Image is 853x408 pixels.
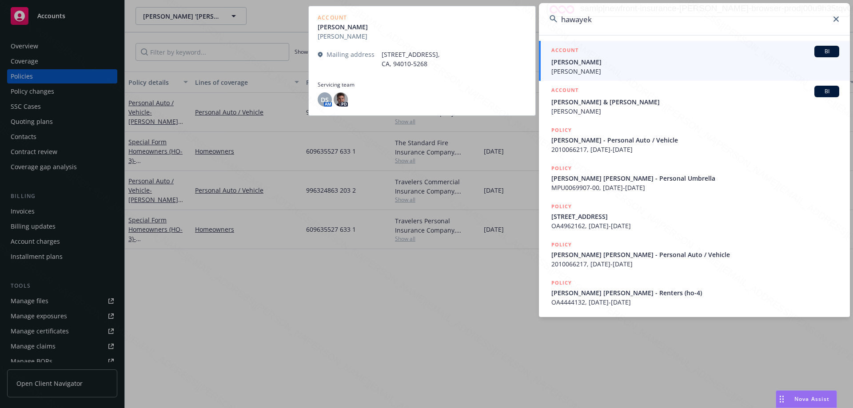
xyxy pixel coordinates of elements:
[551,97,839,107] span: [PERSON_NAME] & [PERSON_NAME]
[539,159,850,197] a: POLICY[PERSON_NAME] [PERSON_NAME] - Personal UmbrellaMPU0069907-00, [DATE]-[DATE]
[776,390,837,408] button: Nova Assist
[551,67,839,76] span: [PERSON_NAME]
[818,48,836,55] span: BI
[551,46,578,56] h5: ACCOUNT
[551,278,572,287] h5: POLICY
[551,297,839,307] span: OA4444132, [DATE]-[DATE]
[551,174,839,183] span: [PERSON_NAME] [PERSON_NAME] - Personal Umbrella
[551,259,839,269] span: 2010066217, [DATE]-[DATE]
[551,86,578,96] h5: ACCOUNT
[551,145,839,154] span: 2010066217, [DATE]-[DATE]
[551,240,572,249] h5: POLICY
[551,126,572,135] h5: POLICY
[551,288,839,297] span: [PERSON_NAME] [PERSON_NAME] - Renters (ho-4)
[551,57,839,67] span: [PERSON_NAME]
[551,164,572,173] h5: POLICY
[551,212,839,221] span: [STREET_ADDRESS]
[551,202,572,211] h5: POLICY
[551,221,839,230] span: OA4962162, [DATE]-[DATE]
[551,107,839,116] span: [PERSON_NAME]
[539,235,850,273] a: POLICY[PERSON_NAME] [PERSON_NAME] - Personal Auto / Vehicle2010066217, [DATE]-[DATE]
[539,41,850,81] a: ACCOUNTBI[PERSON_NAME][PERSON_NAME]
[551,135,839,145] span: [PERSON_NAME] - Personal Auto / Vehicle
[539,81,850,121] a: ACCOUNTBI[PERSON_NAME] & [PERSON_NAME][PERSON_NAME]
[776,391,787,408] div: Drag to move
[539,273,850,312] a: POLICY[PERSON_NAME] [PERSON_NAME] - Renters (ho-4)OA4444132, [DATE]-[DATE]
[539,3,850,35] input: Search...
[794,395,829,403] span: Nova Assist
[539,197,850,235] a: POLICY[STREET_ADDRESS]OA4962162, [DATE]-[DATE]
[551,183,839,192] span: MPU0069907-00, [DATE]-[DATE]
[539,121,850,159] a: POLICY[PERSON_NAME] - Personal Auto / Vehicle2010066217, [DATE]-[DATE]
[818,87,836,95] span: BI
[551,250,839,259] span: [PERSON_NAME] [PERSON_NAME] - Personal Auto / Vehicle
